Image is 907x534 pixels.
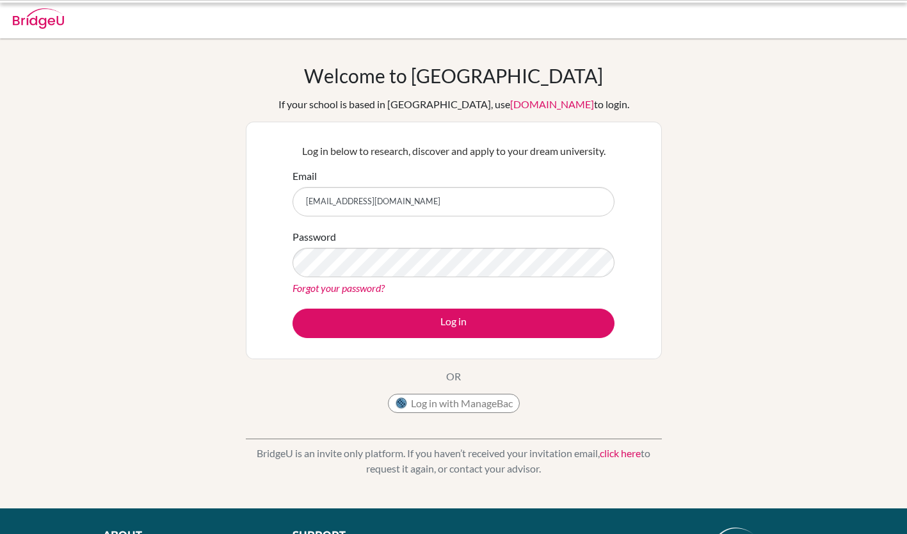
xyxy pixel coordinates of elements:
[293,229,336,245] label: Password
[293,282,385,294] a: Forgot your password?
[246,446,662,476] p: BridgeU is an invite only platform. If you haven’t received your invitation email, to request it ...
[304,64,603,87] h1: Welcome to [GEOGRAPHIC_DATA]
[600,447,641,459] a: click here
[293,143,614,159] p: Log in below to research, discover and apply to your dream university.
[13,8,64,29] img: Bridge-U
[446,369,461,384] p: OR
[388,394,520,413] button: Log in with ManageBac
[510,98,594,110] a: [DOMAIN_NAME]
[293,168,317,184] label: Email
[278,97,629,112] div: If your school is based in [GEOGRAPHIC_DATA], use to login.
[293,309,614,338] button: Log in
